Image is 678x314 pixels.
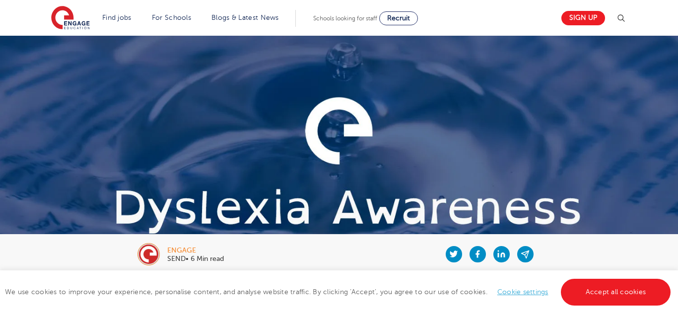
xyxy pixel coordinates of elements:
a: Cookie settings [497,288,548,296]
img: Engage Education [51,6,90,31]
a: Sign up [561,11,605,25]
a: For Schools [152,14,191,21]
a: Blogs & Latest News [211,14,279,21]
span: Schools looking for staff [313,15,377,22]
a: Find jobs [102,14,132,21]
p: SEND• 6 Min read [167,255,224,262]
div: engage [167,247,224,254]
span: Recruit [387,14,410,22]
span: We use cookies to improve your experience, personalise content, and analyse website traffic. By c... [5,288,673,296]
a: Accept all cookies [561,279,671,306]
a: Recruit [379,11,418,25]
